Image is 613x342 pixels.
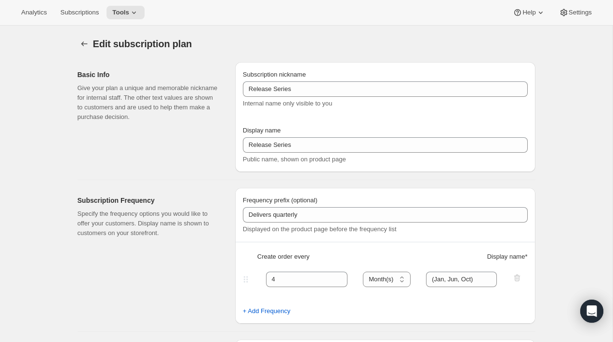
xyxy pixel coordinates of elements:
[257,252,309,262] span: Create order every
[78,209,220,238] p: Specify the frequency options you would like to offer your customers. Display name is shown to cu...
[78,37,91,51] button: Subscription plans
[93,39,192,49] span: Edit subscription plan
[522,9,535,16] span: Help
[78,196,220,205] h2: Subscription Frequency
[15,6,53,19] button: Analytics
[243,81,528,97] input: Subscribe & Save
[553,6,598,19] button: Settings
[569,9,592,16] span: Settings
[54,6,105,19] button: Subscriptions
[78,70,220,79] h2: Basic Info
[487,252,528,262] span: Display name *
[243,100,333,107] span: Internal name only visible to you
[107,6,145,19] button: Tools
[60,9,99,16] span: Subscriptions
[243,71,306,78] span: Subscription nickname
[243,225,397,233] span: Displayed on the product page before the frequency list
[112,9,129,16] span: Tools
[243,156,346,163] span: Public name, shown on product page
[78,83,220,122] p: Give your plan a unique and memorable nickname for internal staff. The other text values are show...
[426,272,497,287] input: 1 month
[237,303,296,319] button: + Add Frequency
[243,137,528,153] input: Subscribe & Save
[21,9,47,16] span: Analytics
[243,207,528,223] input: Deliver every
[243,306,291,316] span: + Add Frequency
[580,300,603,323] div: Open Intercom Messenger
[243,127,281,134] span: Display name
[507,6,551,19] button: Help
[243,197,318,204] span: Frequency prefix (optional)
